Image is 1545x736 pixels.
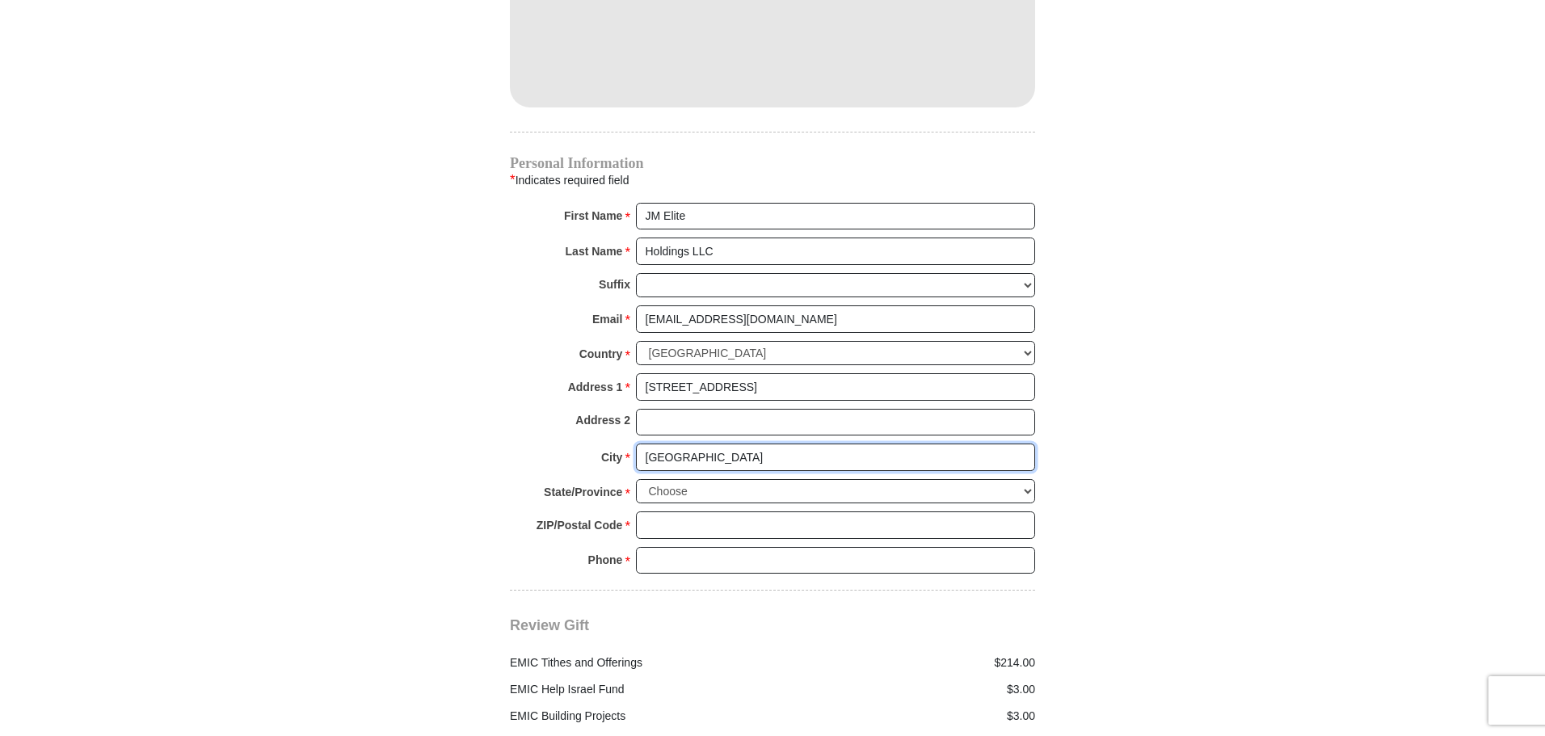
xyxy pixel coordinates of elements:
[568,376,623,398] strong: Address 1
[566,240,623,263] strong: Last Name
[592,308,622,330] strong: Email
[564,204,622,227] strong: First Name
[772,681,1044,698] div: $3.00
[502,654,773,671] div: EMIC Tithes and Offerings
[510,617,589,633] span: Review Gift
[502,708,773,725] div: EMIC Building Projects
[588,549,623,571] strong: Phone
[601,446,622,469] strong: City
[544,481,622,503] strong: State/Province
[579,343,623,365] strong: Country
[772,654,1044,671] div: $214.00
[510,157,1035,170] h4: Personal Information
[502,681,773,698] div: EMIC Help Israel Fund
[510,170,1035,191] div: Indicates required field
[772,708,1044,725] div: $3.00
[599,273,630,296] strong: Suffix
[575,409,630,431] strong: Address 2
[537,514,623,536] strong: ZIP/Postal Code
